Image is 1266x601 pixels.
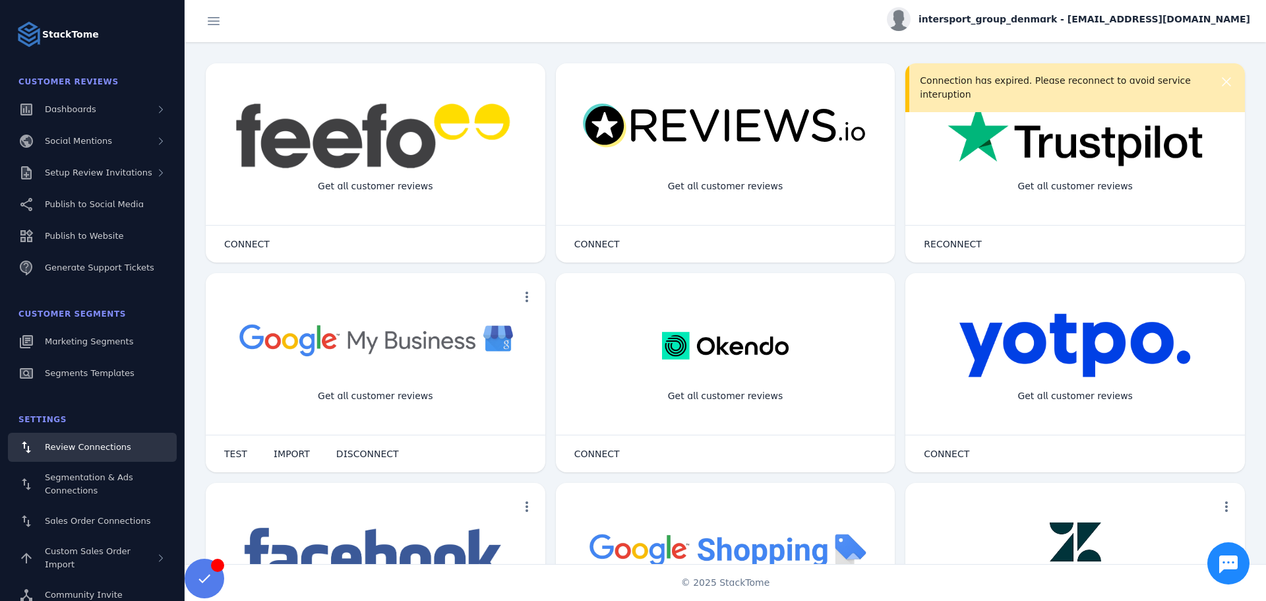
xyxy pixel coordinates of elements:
a: Marketing Segments [8,327,177,356]
a: Sales Order Connections [8,507,177,536]
div: Connection has expired. Please reconnect to avoid service interuption [920,74,1203,102]
span: Customer Reviews [18,77,119,86]
a: Review Connections [8,433,177,462]
span: CONNECT [924,449,969,459]
img: googlebusiness.png [232,313,519,366]
span: Dashboards [45,104,96,114]
img: trustpilot.png [948,103,1203,169]
span: Social Mentions [45,136,112,146]
span: intersport_group_denmark - [EMAIL_ADDRESS][DOMAIN_NAME] [919,13,1250,26]
span: CONNECT [574,239,620,249]
div: Get all customer reviews [657,379,794,414]
button: more [514,284,540,310]
img: facebook.png [235,522,516,588]
img: zendesk.png [1029,522,1122,588]
button: intersport_group_denmark - [EMAIL_ADDRESS][DOMAIN_NAME] [887,7,1250,31]
span: CONNECT [574,449,620,459]
button: more [1213,493,1240,520]
div: Get all customer reviews [657,169,794,204]
span: RECONNECT [924,239,982,249]
button: TEST [211,441,260,467]
img: Logo image [16,21,42,47]
span: IMPORT [274,449,310,459]
span: © 2025 StackTome [681,576,770,590]
span: Review Connections [45,442,131,452]
img: yotpo.png [959,313,1191,379]
button: CONNECT [561,441,633,467]
img: feefo.png [233,103,517,169]
div: Get all customer reviews [307,169,444,204]
span: DISCONNECT [336,449,399,459]
span: TEST [224,449,247,459]
span: Segments Templates [45,368,135,378]
a: Segmentation & Ads Connections [8,464,177,504]
img: reviewsio.svg [582,103,869,149]
a: Generate Support Tickets [8,253,177,282]
div: Get all customer reviews [1007,169,1143,204]
span: Community Invite [45,590,123,600]
div: Get all customer reviews [1007,379,1143,414]
span: Custom Sales Order Import [45,546,131,569]
button: CONNECT [211,231,283,257]
div: Get all customer reviews [307,379,444,414]
button: CONNECT [561,231,633,257]
span: Publish to Social Media [45,199,144,209]
button: IMPORT [260,441,323,467]
span: Setup Review Invitations [45,168,152,177]
button: more [514,493,540,520]
button: RECONNECT [911,231,995,257]
strong: StackTome [42,28,99,42]
img: okendo.webp [662,313,788,379]
img: googleshopping.png [582,522,869,576]
span: Publish to Website [45,231,123,241]
span: Generate Support Tickets [45,263,154,272]
span: CONNECT [224,239,270,249]
button: CONNECT [911,441,982,467]
a: Publish to Social Media [8,190,177,219]
span: Settings [18,415,67,424]
img: profile.jpg [887,7,911,31]
span: Customer Segments [18,309,126,319]
span: Segmentation & Ads Connections [45,472,133,495]
a: Publish to Website [8,222,177,251]
a: Segments Templates [8,359,177,388]
span: Sales Order Connections [45,516,150,526]
span: Marketing Segments [45,336,133,346]
button: DISCONNECT [323,441,412,467]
